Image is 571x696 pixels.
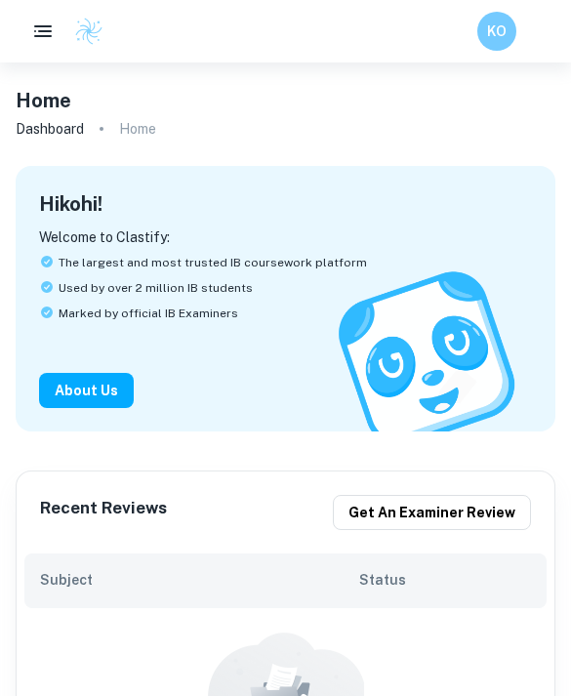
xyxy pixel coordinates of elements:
[333,495,531,530] button: Get an examiner review
[486,20,509,42] h6: KO
[39,373,134,408] button: About Us
[40,495,167,530] h6: Recent Reviews
[59,279,253,297] span: Used by over 2 million IB students
[40,569,359,591] h6: Subject
[16,115,84,143] a: Dashboard
[74,17,103,46] img: Clastify logo
[39,226,532,248] p: Welcome to Clastify:
[477,12,516,51] button: KO
[119,118,156,140] p: Home
[59,254,367,271] span: The largest and most trusted IB coursework platform
[39,189,102,219] h4: Hi kohi !
[62,17,103,46] a: Clastify logo
[359,569,531,591] h6: Status
[16,86,71,115] h4: Home
[59,305,238,322] span: Marked by official IB Examiners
